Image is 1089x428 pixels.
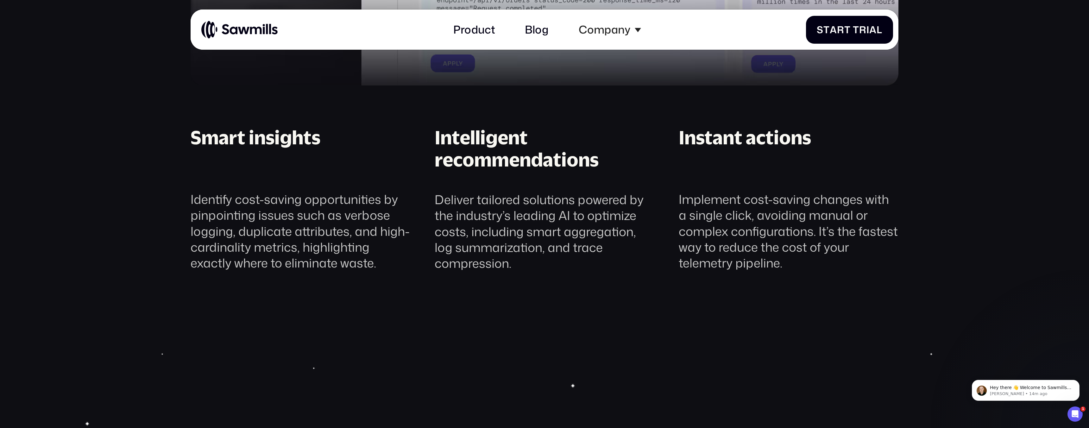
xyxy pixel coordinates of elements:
span: S [817,24,823,35]
span: 1 [1080,406,1086,412]
span: a [830,24,837,35]
div: Identify cost-saving opportunities by pinpointing issues such as verbose logging, duplicate attri... [191,191,410,271]
span: t [823,24,830,35]
span: l [877,24,882,35]
a: StartTrial [806,16,893,44]
a: Blog [517,15,557,44]
span: T [853,24,859,35]
div: Instant actions [679,126,811,171]
div: Intelligent recommendations [435,126,654,171]
span: i [866,24,869,35]
div: Company [579,23,631,36]
iframe: Intercom notifications message [962,367,1089,411]
span: t [844,24,851,35]
span: r [859,24,866,35]
div: Implement cost-saving changes with a single click, avoiding manual or complex configurations. It’... [679,191,898,271]
div: Company [570,15,649,44]
iframe: Intercom live chat [1067,406,1083,422]
span: r [837,24,844,35]
a: Product [445,15,503,44]
span: a [869,24,877,35]
div: Smart insights [191,126,320,171]
div: Deliver tailored solutions powered by the industry’s leading AI to optimize costs, including smar... [435,192,654,271]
